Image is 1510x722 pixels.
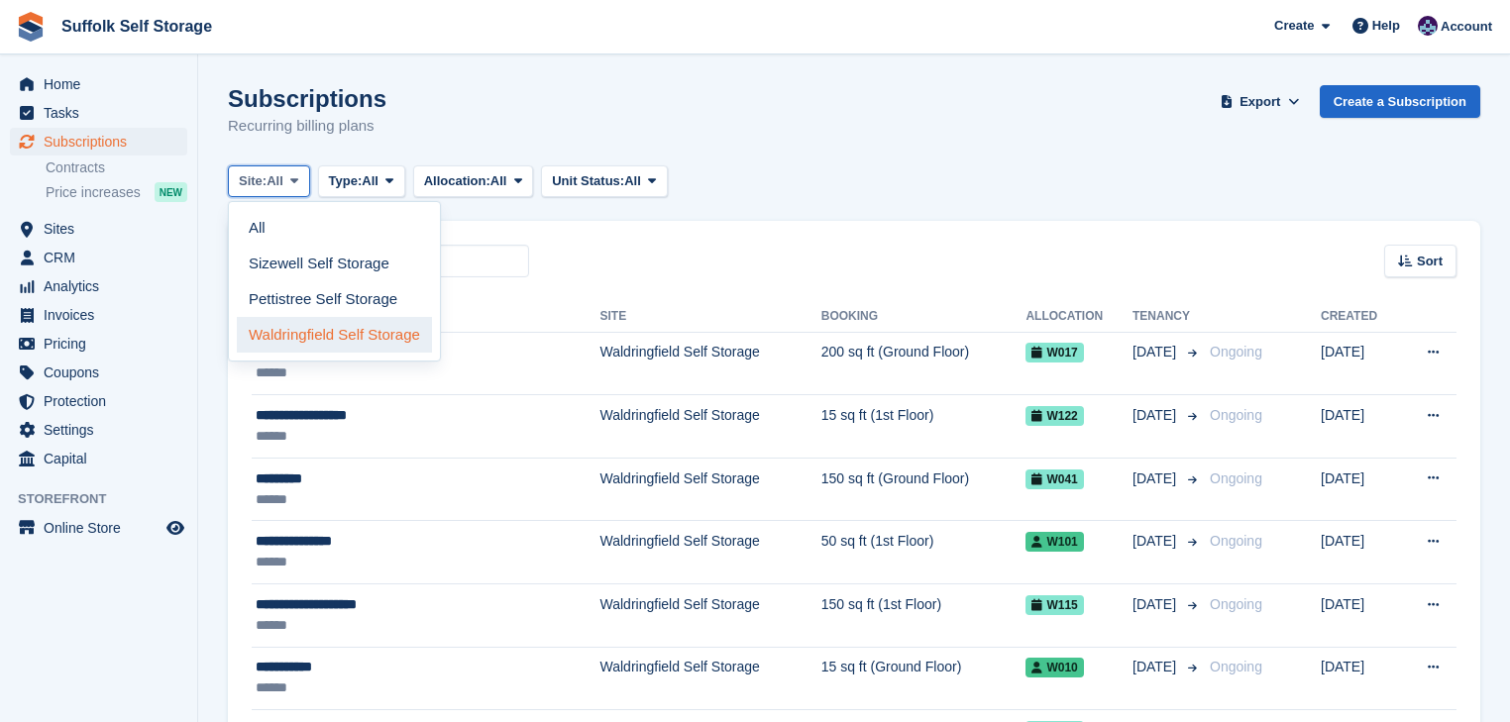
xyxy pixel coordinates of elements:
span: Online Store [44,514,162,542]
a: Waldringfield Self Storage [237,317,432,353]
td: Waldringfield Self Storage [600,458,821,521]
td: [DATE] [1321,395,1399,459]
span: [DATE] [1132,657,1180,677]
span: W122 [1025,406,1083,426]
img: stora-icon-8386f47178a22dfd0bd8f6a31ec36ba5ce8667c1dd55bd0f319d3a0aa187defe.svg [16,12,46,42]
span: Sites [44,215,162,243]
span: Ongoing [1210,407,1262,423]
td: 15 sq ft (1st Floor) [821,395,1026,459]
span: Home [44,70,162,98]
a: menu [10,215,187,243]
a: Suffolk Self Storage [54,10,220,43]
span: W041 [1025,469,1083,489]
th: Site [600,301,821,333]
a: menu [10,514,187,542]
button: Unit Status: All [541,165,667,198]
td: Waldringfield Self Storage [600,584,821,648]
div: NEW [155,182,187,202]
th: Created [1321,301,1399,333]
span: Create [1274,16,1314,36]
a: Contracts [46,158,187,177]
button: Site: All [228,165,310,198]
span: Ongoing [1210,533,1262,549]
a: Preview store [163,516,187,540]
a: menu [10,416,187,444]
span: [DATE] [1132,468,1180,489]
span: Pricing [44,330,162,358]
td: 15 sq ft (Ground Floor) [821,647,1026,710]
span: Capital [44,445,162,472]
span: All [624,171,641,191]
span: Ongoing [1210,659,1262,674]
a: menu [10,244,187,271]
span: [DATE] [1132,594,1180,615]
a: menu [10,272,187,300]
th: Allocation [1025,301,1132,333]
button: Type: All [318,165,405,198]
td: 150 sq ft (Ground Floor) [821,458,1026,521]
span: Ongoing [1210,470,1262,486]
p: Recurring billing plans [228,115,386,138]
button: Allocation: All [413,165,534,198]
a: menu [10,70,187,98]
span: Settings [44,416,162,444]
a: menu [10,445,187,472]
td: [DATE] [1321,521,1399,584]
span: Storefront [18,489,197,509]
a: Create a Subscription [1320,85,1480,118]
span: Unit Status: [552,171,624,191]
span: Sort [1417,252,1443,271]
a: menu [10,128,187,155]
td: 200 sq ft (Ground Floor) [821,332,1026,395]
td: Waldringfield Self Storage [600,332,821,395]
a: Sizewell Self Storage [237,246,432,281]
span: W010 [1025,658,1083,677]
span: Help [1372,16,1400,36]
a: Price increases NEW [46,181,187,203]
span: All [362,171,378,191]
span: CRM [44,244,162,271]
td: Waldringfield Self Storage [600,521,821,584]
span: W017 [1025,343,1083,362]
span: Coupons [44,359,162,386]
a: menu [10,387,187,415]
td: [DATE] [1321,332,1399,395]
th: Booking [821,301,1026,333]
td: [DATE] [1321,584,1399,648]
span: Invoices [44,301,162,329]
th: Tenancy [1132,301,1202,333]
span: Ongoing [1210,596,1262,612]
a: Pettistree Self Storage [237,281,432,317]
span: [DATE] [1132,531,1180,552]
span: [DATE] [1132,405,1180,426]
a: menu [10,359,187,386]
span: Export [1240,92,1280,112]
a: All [237,210,432,246]
td: 150 sq ft (1st Floor) [821,584,1026,648]
img: William Notcutt [1418,16,1438,36]
span: All [490,171,507,191]
span: Ongoing [1210,344,1262,360]
span: [DATE] [1132,342,1180,362]
a: menu [10,99,187,127]
span: Analytics [44,272,162,300]
a: menu [10,301,187,329]
span: Allocation: [424,171,490,191]
td: Waldringfield Self Storage [600,647,821,710]
td: Waldringfield Self Storage [600,395,821,459]
td: [DATE] [1321,458,1399,521]
span: All [267,171,283,191]
h1: Subscriptions [228,85,386,112]
span: Subscriptions [44,128,162,155]
span: Price increases [46,183,141,202]
span: Site: [239,171,267,191]
span: Account [1441,17,1492,37]
span: Protection [44,387,162,415]
span: Type: [329,171,363,191]
button: Export [1217,85,1304,118]
span: Tasks [44,99,162,127]
td: [DATE] [1321,647,1399,710]
a: menu [10,330,187,358]
span: W115 [1025,595,1083,615]
span: W101 [1025,532,1083,552]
